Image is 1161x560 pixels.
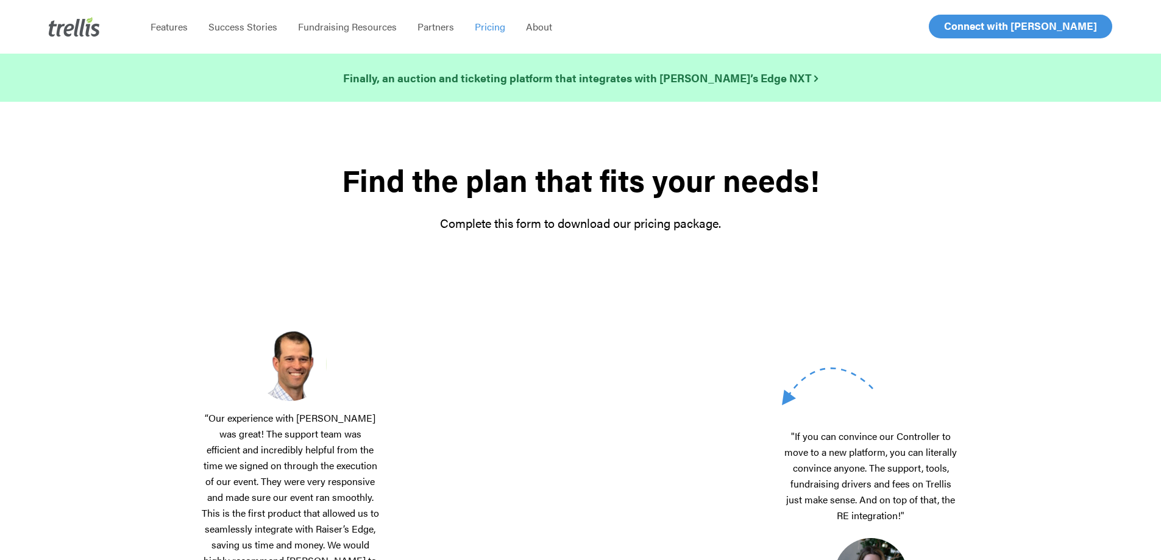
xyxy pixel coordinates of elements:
a: About [516,21,563,33]
img: Trellis [49,17,100,37]
span: Partners [417,19,454,34]
span: Connect with [PERSON_NAME] [944,18,1097,33]
span: Features [151,19,188,34]
a: Success Stories [198,21,288,33]
img: Screenshot-2025-03-18-at-2.39.01%E2%80%AFPM.png [254,328,327,400]
a: Features [140,21,198,33]
p: Complete this form to download our pricing package. [202,214,960,232]
span: Pricing [475,19,505,34]
a: Pricing [464,21,516,33]
a: Fundraising Resources [288,21,407,33]
span: Success Stories [208,19,277,34]
strong: Finally, an auction and ticketing platform that integrates with [PERSON_NAME]’s Edge NXT [343,70,818,85]
a: Connect with [PERSON_NAME] [929,15,1112,38]
span: About [526,19,552,34]
a: Partners [407,21,464,33]
a: Finally, an auction and ticketing platform that integrates with [PERSON_NAME]’s Edge NXT [343,69,818,87]
span: Fundraising Resources [298,19,397,34]
strong: Find the plan that fits your needs! [342,158,819,201]
p: "If you can convince our Controller to move to a new platform, you can literally convince anyone.... [782,428,960,538]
